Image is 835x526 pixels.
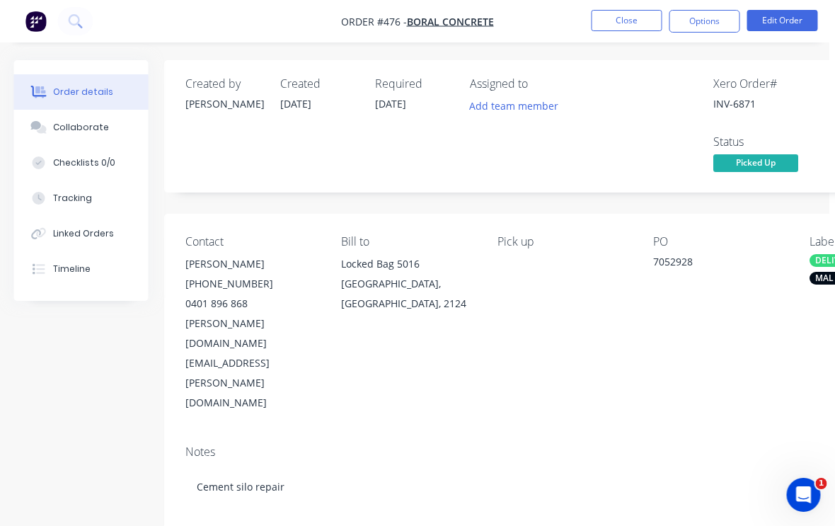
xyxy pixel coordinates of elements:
[186,274,319,294] div: [PHONE_NUMBER]
[14,251,149,287] button: Timeline
[186,254,319,413] div: [PERSON_NAME][PHONE_NUMBER]0401 896 868[PERSON_NAME][DOMAIN_NAME][EMAIL_ADDRESS][PERSON_NAME][DOM...
[186,314,319,413] div: [PERSON_NAME][DOMAIN_NAME][EMAIL_ADDRESS][PERSON_NAME][DOMAIN_NAME]
[714,154,799,176] button: Picked Up
[186,235,319,248] div: Contact
[281,77,359,91] div: Created
[14,110,149,145] button: Collaborate
[186,77,264,91] div: Created by
[14,181,149,216] button: Tracking
[281,97,312,110] span: [DATE]
[54,227,115,240] div: Linked Orders
[592,10,662,31] button: Close
[54,156,116,169] div: Checklists 0/0
[376,97,407,110] span: [DATE]
[654,254,787,274] div: 7052928
[714,154,799,172] span: Picked Up
[341,15,407,28] span: Order #476 -
[14,74,149,110] button: Order details
[463,96,567,115] button: Add team member
[342,274,475,314] div: [GEOGRAPHIC_DATA], [GEOGRAPHIC_DATA], 2124
[342,254,475,274] div: Locked Bag 5016
[342,235,475,248] div: Bill to
[14,216,149,251] button: Linked Orders
[471,77,612,91] div: Assigned to
[54,86,114,98] div: Order details
[714,77,820,91] div: Xero Order #
[471,96,567,115] button: Add team member
[54,192,93,205] div: Tracking
[714,96,820,111] div: INV-6871
[787,478,821,512] iframe: Intercom live chat
[342,254,475,314] div: Locked Bag 5016[GEOGRAPHIC_DATA], [GEOGRAPHIC_DATA], 2124
[654,235,787,248] div: PO
[186,96,264,111] div: [PERSON_NAME]
[186,254,319,274] div: [PERSON_NAME]
[54,263,91,275] div: Timeline
[714,135,820,149] div: Status
[816,478,827,489] span: 1
[186,294,319,314] div: 0401 896 868
[669,10,740,33] button: Options
[54,121,110,134] div: Collaborate
[498,235,631,248] div: Pick up
[407,15,494,28] a: Boral Concrete
[376,77,454,91] div: Required
[14,145,149,181] button: Checklists 0/0
[25,11,47,32] img: Factory
[747,10,818,31] button: Edit Order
